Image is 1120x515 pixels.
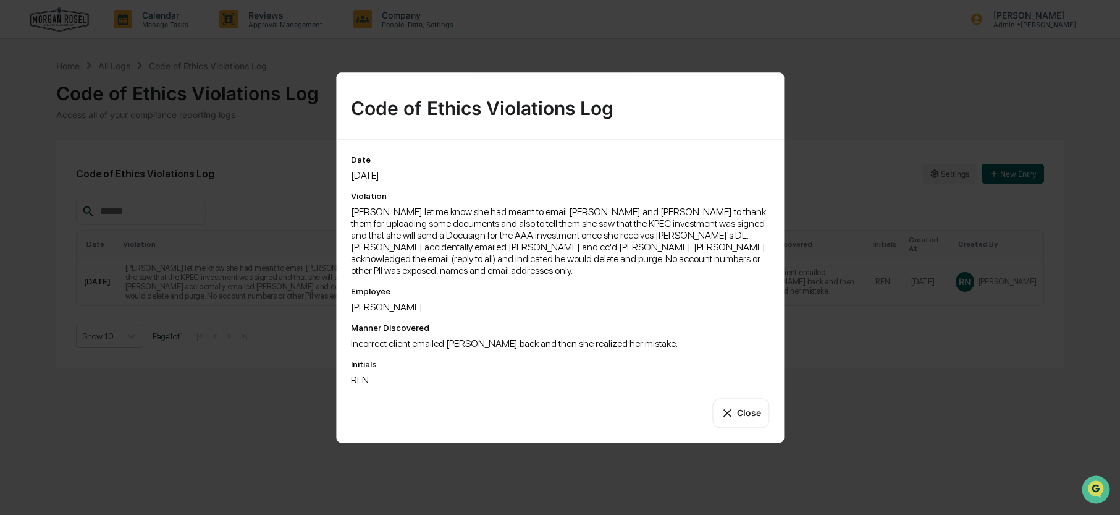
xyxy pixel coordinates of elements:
[1080,474,1114,508] iframe: Open customer support
[210,98,225,113] button: Start new chat
[12,157,22,167] div: 🖐️
[12,26,225,46] p: How can we help?
[351,155,769,164] div: Date
[123,210,149,219] span: Pylon
[351,323,769,333] div: Manner Discovered
[25,156,80,168] span: Preclearance
[351,338,769,349] div: Incorrect client emailed [PERSON_NAME] back and then she realized her mistake.
[351,359,769,369] div: Initials
[102,156,153,168] span: Attestations
[25,179,78,192] span: Data Lookup
[12,95,35,117] img: 1746055101610-c473b297-6a78-478c-a979-82029cc54cd1
[713,398,769,428] button: Close
[12,181,22,190] div: 🔎
[351,206,769,276] div: [PERSON_NAME] let me know she had meant to email [PERSON_NAME] and [PERSON_NAME] to thank them fo...
[351,87,769,119] div: Code of Ethics Violations Log
[351,301,769,313] div: [PERSON_NAME]
[351,374,769,386] div: REN
[87,209,149,219] a: Powered byPylon
[351,191,769,201] div: Violation
[7,174,83,197] a: 🔎Data Lookup
[85,151,158,173] a: 🗄️Attestations
[351,169,769,181] div: [DATE]
[351,286,769,296] div: Employee
[42,107,156,117] div: We're available if you need us!
[42,95,203,107] div: Start new chat
[7,151,85,173] a: 🖐️Preclearance
[90,157,99,167] div: 🗄️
